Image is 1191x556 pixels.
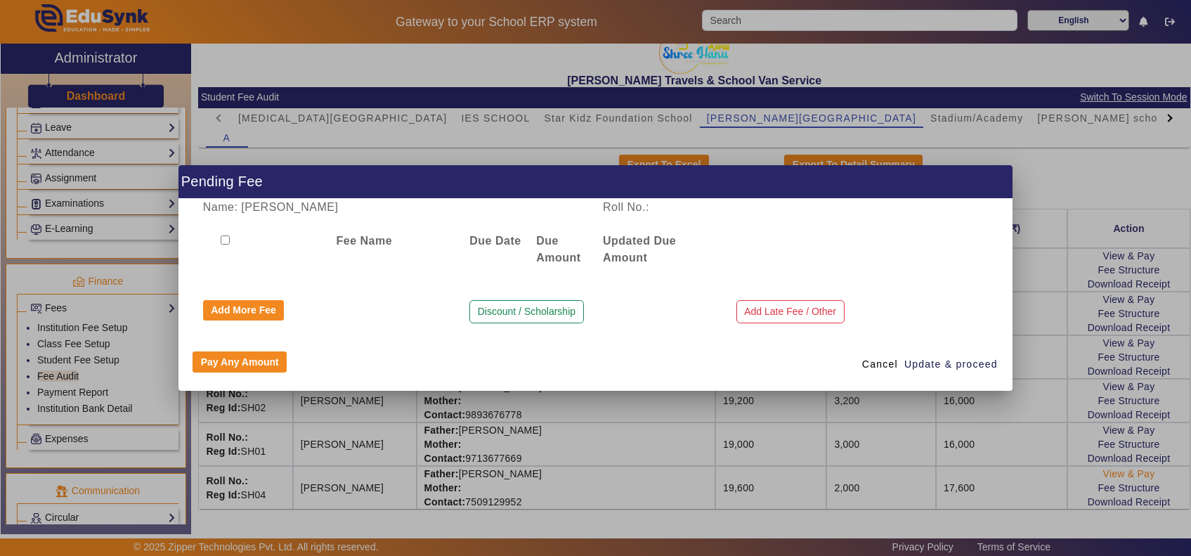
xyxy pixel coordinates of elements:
[203,300,285,321] button: Add More Fee
[904,357,998,372] span: Update & proceed
[904,351,998,377] button: Update & proceed
[596,199,796,216] div: Roll No.:
[536,235,580,264] b: Due Amount
[862,357,898,372] span: Cancel
[193,351,287,373] button: Pay Any Amount
[469,300,583,324] button: Discount / Scholarship
[857,351,904,377] button: Cancel
[603,235,676,264] b: Updated Due Amount
[178,165,1013,198] h1: Pending Fee
[469,235,521,247] b: Due Date
[195,199,595,216] div: Name: [PERSON_NAME]
[736,300,845,324] button: Add Late Fee / Other
[337,235,393,247] b: Fee Name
